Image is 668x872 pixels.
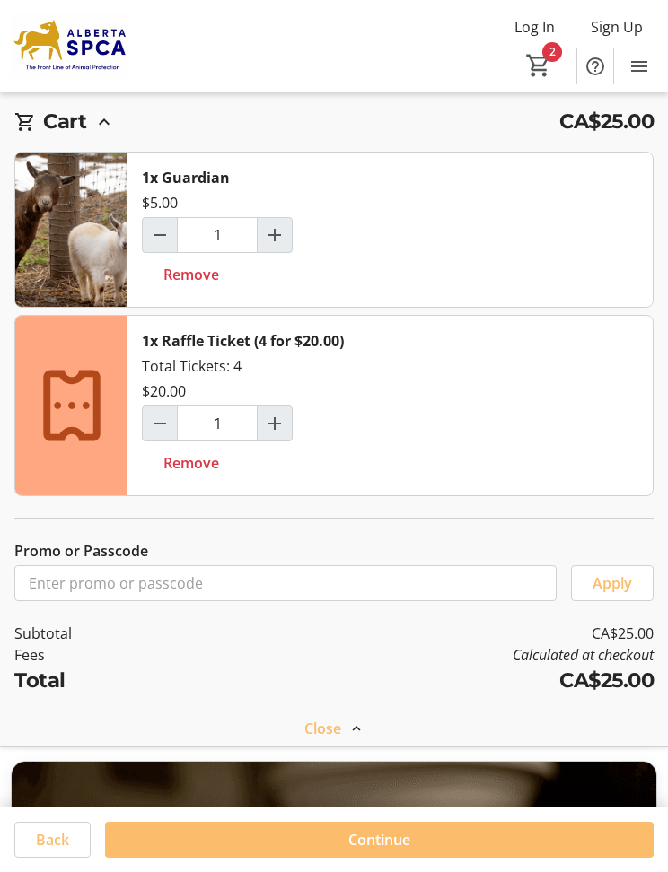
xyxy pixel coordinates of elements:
[621,48,657,84] button: Menu
[142,380,186,402] div: $20.00
[591,16,643,38] span: Sign Up
[514,16,555,38] span: Log In
[576,13,657,41] button: Sign Up
[577,48,613,84] button: Help
[36,829,69,850] span: Back
[11,13,130,80] img: Alberta SPCA's Logo
[593,572,632,594] span: Apply
[14,540,148,562] label: Promo or Passcode
[142,257,241,292] button: Remove
[348,829,410,850] span: Continue
[163,264,219,285] span: Remove
[199,666,654,696] td: CA$25.00
[304,718,341,739] span: Close
[142,330,344,352] div: 1x Raffle Ticket (4 for $20.00)
[14,644,199,666] td: Fees
[142,445,241,481] button: Remove
[43,107,86,137] h2: Cart
[500,13,569,41] button: Log In
[14,666,199,696] td: Total
[143,218,177,252] button: Decrement by one
[15,153,127,307] img: Guardian
[142,192,178,214] div: $5.00
[199,644,654,666] td: Calculated at checkout
[143,406,177,440] button: Decrement by one
[177,217,258,253] input: Guardian Quantity
[199,623,654,644] td: CA$25.00
[523,49,555,82] button: Cart
[14,822,91,858] button: Back
[177,405,258,441] input: Raffle Ticket (4 for $20.00) Quantity
[559,107,654,137] span: CA$25.00
[105,822,654,858] button: Continue
[258,218,292,252] button: Increment by one
[14,565,557,601] input: Enter promo or passcode
[258,406,292,440] button: Increment by one
[142,167,230,188] div: 1x Guardian
[14,623,199,644] td: Subtotal
[571,565,654,601] button: Apply
[163,452,219,474] span: Remove
[127,316,653,495] div: Total Tickets: 4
